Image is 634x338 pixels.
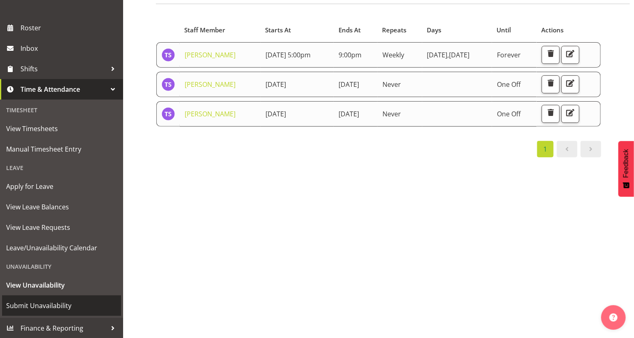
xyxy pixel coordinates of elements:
[6,180,117,193] span: Apply for Leave
[2,118,121,139] a: View Timesheets
[2,258,121,275] div: Unavailability
[609,313,618,322] img: help-xxl-2.png
[2,238,121,258] a: Leave/Unavailability Calendar
[6,279,117,291] span: View Unavailability
[339,50,362,59] span: 9:00pm
[542,75,560,93] button: Delete Unavailability
[542,25,564,35] span: Actions
[623,149,630,178] span: Feedback
[2,139,121,159] a: Manual Timesheet Entry
[2,176,121,197] a: Apply for Leave
[185,80,236,89] a: [PERSON_NAME]
[266,80,286,89] span: [DATE]
[382,109,401,118] span: Never
[162,78,175,91] img: titi-strickland1975.jpg
[21,83,107,95] span: Time & Attendance
[2,217,121,238] a: View Leave Requests
[339,80,359,89] span: [DATE]
[265,25,291,35] span: Starts At
[162,48,175,61] img: titi-strickland1975.jpg
[2,197,121,217] a: View Leave Balances
[21,22,119,34] span: Roster
[6,122,117,135] span: View Timesheets
[561,46,579,64] button: Edit Unavailability
[6,143,117,155] span: Manual Timesheet Entry
[184,25,225,35] span: Staff Member
[542,46,560,64] button: Delete Unavailability
[497,50,521,59] span: Forever
[497,25,511,35] span: Until
[266,109,286,118] span: [DATE]
[427,25,441,35] span: Days
[185,50,236,59] a: [PERSON_NAME]
[21,42,119,54] span: Inbox
[448,50,449,59] span: ,
[497,80,521,89] span: One Off
[6,221,117,234] span: View Leave Requests
[382,80,401,89] span: Never
[542,105,560,123] button: Delete Unavailability
[561,75,579,93] button: Edit Unavailability
[2,295,121,316] a: Submit Unavailability
[2,275,121,295] a: View Unavailability
[2,159,121,176] div: Leave
[185,109,236,118] a: [PERSON_NAME]
[339,25,361,35] span: Ends At
[2,102,121,118] div: Timesheet
[427,50,449,59] span: [DATE]
[382,25,406,35] span: Repeats
[561,105,579,123] button: Edit Unavailability
[339,109,359,118] span: [DATE]
[266,50,311,59] span: [DATE] 5:00pm
[21,322,107,334] span: Finance & Reporting
[382,50,404,59] span: Weekly
[6,201,117,213] span: View Leave Balances
[6,242,117,254] span: Leave/Unavailability Calendar
[162,107,175,120] img: titi-strickland1975.jpg
[618,141,634,197] button: Feedback - Show survey
[497,109,521,118] span: One Off
[449,50,470,59] span: [DATE]
[6,299,117,312] span: Submit Unavailability
[21,63,107,75] span: Shifts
